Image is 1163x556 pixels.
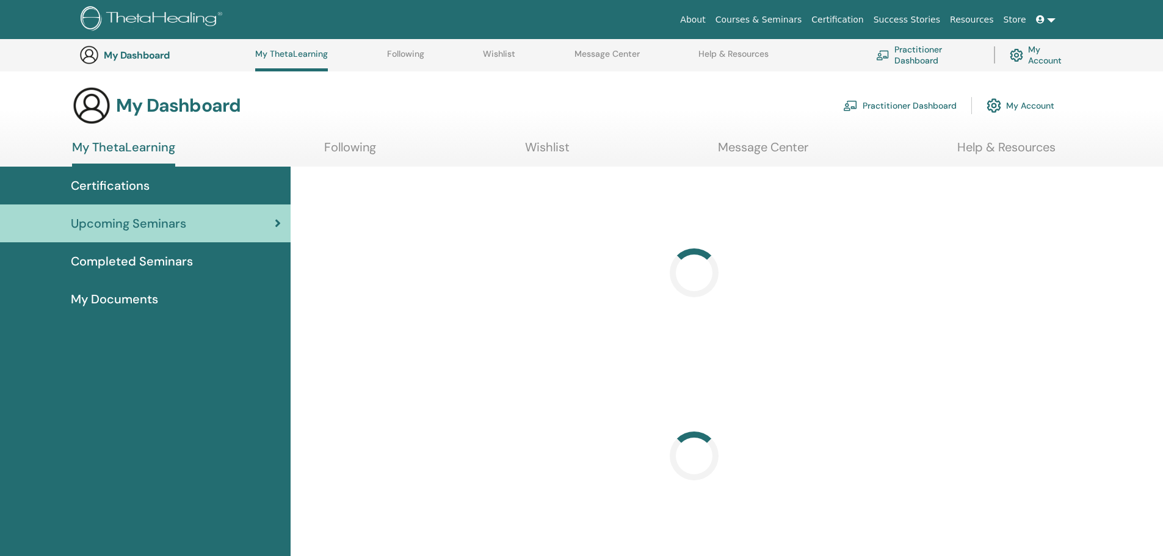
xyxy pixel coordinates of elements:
a: Wishlist [525,140,570,164]
img: cog.svg [1010,46,1023,65]
img: chalkboard-teacher.svg [876,50,889,60]
a: Message Center [574,49,640,68]
a: My Account [987,92,1054,119]
span: Completed Seminars [71,252,193,270]
a: Help & Resources [698,49,769,68]
a: Store [999,9,1031,31]
h3: My Dashboard [116,95,241,117]
img: logo.png [81,6,226,34]
a: My ThetaLearning [72,140,175,167]
span: Certifications [71,176,150,195]
a: Practitioner Dashboard [843,92,957,119]
a: Practitioner Dashboard [876,42,979,68]
img: cog.svg [987,95,1001,116]
a: Following [387,49,424,68]
a: My Account [1010,42,1071,68]
a: Resources [945,9,999,31]
a: Wishlist [483,49,515,68]
img: generic-user-icon.jpg [79,45,99,65]
a: Message Center [718,140,808,164]
a: Success Stories [869,9,945,31]
img: chalkboard-teacher.svg [843,100,858,111]
a: Courses & Seminars [711,9,807,31]
a: Help & Resources [957,140,1056,164]
img: generic-user-icon.jpg [72,86,111,125]
span: My Documents [71,290,158,308]
h3: My Dashboard [104,49,226,61]
a: My ThetaLearning [255,49,328,71]
span: Upcoming Seminars [71,214,186,233]
a: Following [324,140,376,164]
a: Certification [806,9,868,31]
a: About [675,9,710,31]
